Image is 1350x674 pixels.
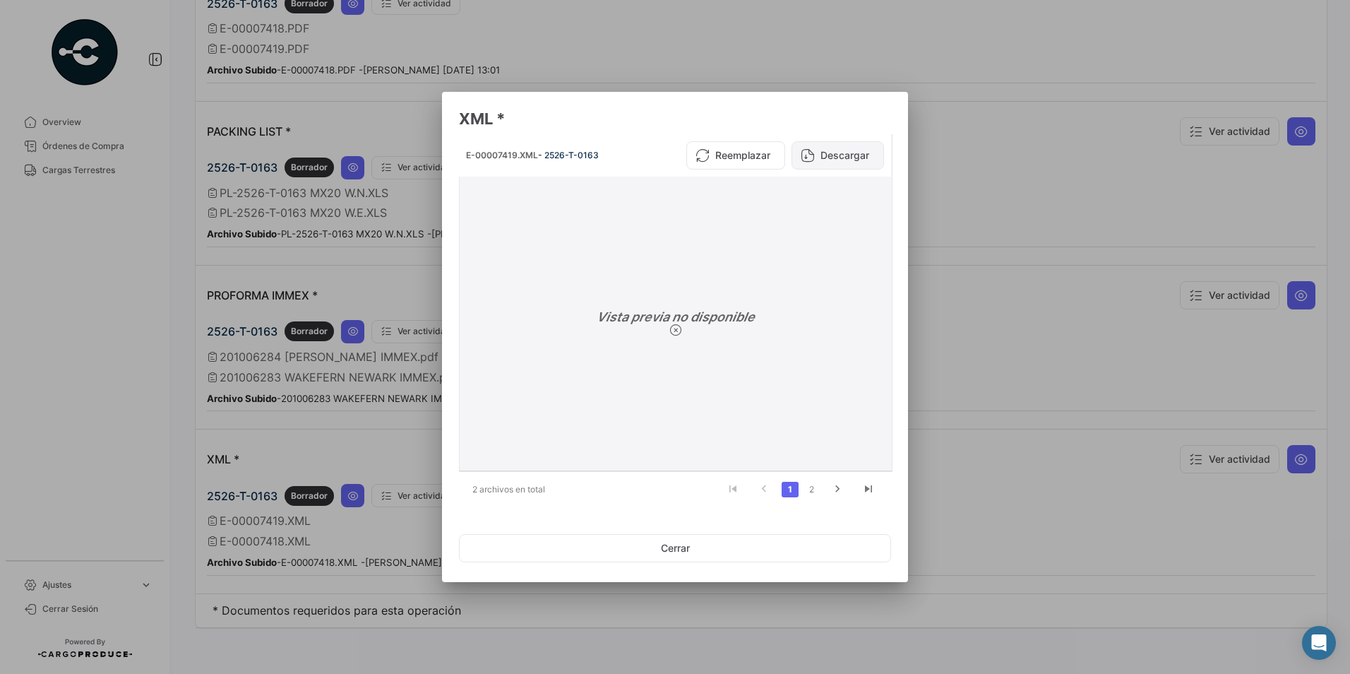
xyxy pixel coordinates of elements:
a: go to first page [719,482,746,497]
a: 1 [782,482,799,497]
a: go to next page [824,482,851,497]
button: Reemplazar [686,141,785,170]
button: Cerrar [459,534,891,562]
li: page 2 [801,478,822,502]
li: page 1 [779,478,801,502]
span: E-00007419.XML [466,150,538,160]
div: 2 archivos en total [459,472,575,507]
a: go to previous page [751,482,777,497]
span: - 2526-T-0163 [538,150,599,160]
div: Vista previa no disponible [465,182,886,465]
a: go to last page [855,482,882,497]
button: Descargar [792,141,884,170]
div: Abrir Intercom Messenger [1302,626,1336,660]
a: 2 [803,482,820,497]
h3: XML * [459,109,891,129]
